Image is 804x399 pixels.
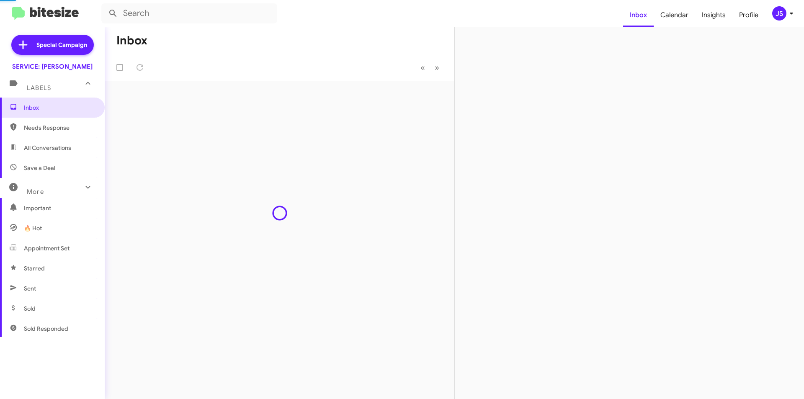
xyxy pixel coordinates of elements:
[416,59,444,76] nav: Page navigation example
[430,59,444,76] button: Next
[415,59,430,76] button: Previous
[24,264,45,273] span: Starred
[27,84,51,92] span: Labels
[772,6,786,21] div: JS
[435,62,439,73] span: »
[12,62,93,71] div: SERVICE: [PERSON_NAME]
[24,144,71,152] span: All Conversations
[24,204,95,212] span: Important
[116,34,147,47] h1: Inbox
[732,3,765,27] a: Profile
[11,35,94,55] a: Special Campaign
[24,164,55,172] span: Save a Deal
[27,188,44,196] span: More
[695,3,732,27] a: Insights
[654,3,695,27] a: Calendar
[24,244,70,252] span: Appointment Set
[24,304,36,313] span: Sold
[765,6,795,21] button: JS
[24,124,95,132] span: Needs Response
[36,41,87,49] span: Special Campaign
[623,3,654,27] a: Inbox
[24,324,68,333] span: Sold Responded
[101,3,277,23] input: Search
[24,224,42,232] span: 🔥 Hot
[420,62,425,73] span: «
[24,103,95,112] span: Inbox
[24,284,36,293] span: Sent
